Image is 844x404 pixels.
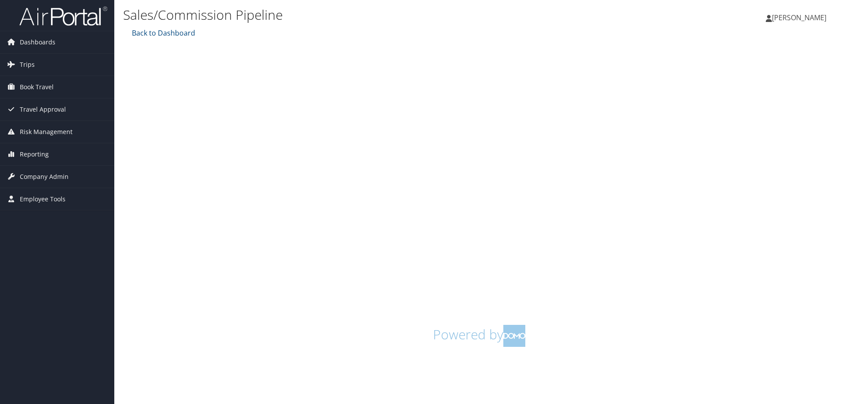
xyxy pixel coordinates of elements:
span: Travel Approval [20,98,66,120]
span: Dashboards [20,31,55,53]
a: Back to Dashboard [130,28,195,38]
span: Book Travel [20,76,54,98]
span: Employee Tools [20,188,65,210]
img: domo-logo.png [503,325,525,347]
span: Company Admin [20,166,69,188]
img: airportal-logo.png [19,6,107,26]
h1: Powered by [130,325,829,347]
span: Risk Management [20,121,73,143]
span: Trips [20,54,35,76]
span: [PERSON_NAME] [772,13,826,22]
h1: Sales/Commission Pipeline [123,6,598,24]
span: Reporting [20,143,49,165]
a: [PERSON_NAME] [766,4,835,31]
